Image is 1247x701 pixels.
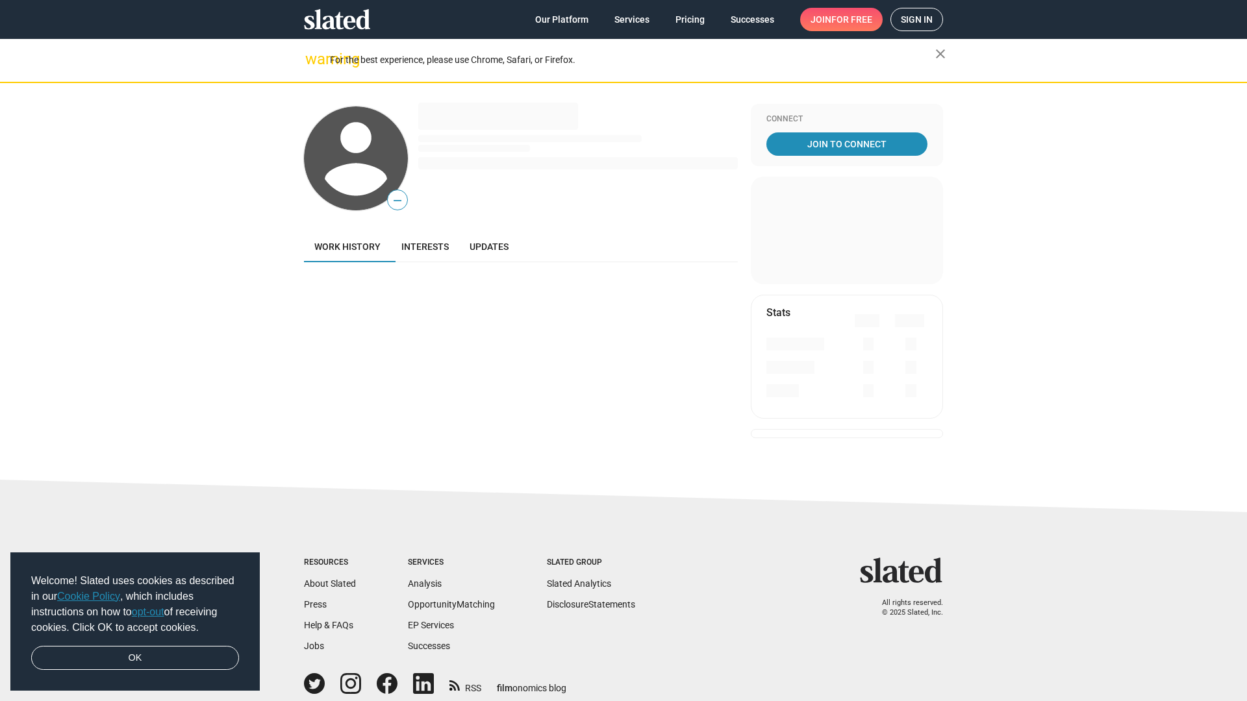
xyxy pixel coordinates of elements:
[408,641,450,651] a: Successes
[470,241,509,252] span: Updates
[766,132,927,156] a: Join To Connect
[408,620,454,630] a: EP Services
[31,646,239,670] a: dismiss cookie message
[800,8,883,31] a: Joinfor free
[497,672,566,695] a: filmonomics blog
[305,51,321,67] mat-icon: warning
[304,620,353,630] a: Help & FAQs
[408,578,442,589] a: Analysis
[401,241,449,252] span: Interests
[304,578,356,589] a: About Slated
[547,558,635,568] div: Slated Group
[901,8,933,31] span: Sign in
[535,8,588,31] span: Our Platform
[304,558,356,568] div: Resources
[31,573,239,635] span: Welcome! Slated uses cookies as described in our , which includes instructions on how to of recei...
[10,552,260,691] div: cookieconsent
[408,599,495,609] a: OpportunityMatching
[547,599,635,609] a: DisclosureStatements
[720,8,785,31] a: Successes
[391,231,459,262] a: Interests
[604,8,660,31] a: Services
[766,114,927,125] div: Connect
[614,8,649,31] span: Services
[769,132,925,156] span: Join To Connect
[811,8,872,31] span: Join
[831,8,872,31] span: for free
[890,8,943,31] a: Sign in
[304,231,391,262] a: Work history
[304,599,327,609] a: Press
[868,598,943,617] p: All rights reserved. © 2025 Slated, Inc.
[525,8,599,31] a: Our Platform
[57,591,120,602] a: Cookie Policy
[731,8,774,31] span: Successes
[408,558,495,568] div: Services
[675,8,705,31] span: Pricing
[314,241,381,252] span: Work history
[933,46,948,62] mat-icon: close
[665,8,715,31] a: Pricing
[304,641,324,651] a: Jobs
[547,578,611,589] a: Slated Analytics
[132,606,164,617] a: opt-out
[449,674,481,695] a: RSS
[459,231,519,262] a: Updates
[330,51,935,69] div: For the best experience, please use Chrome, Safari, or Firefox.
[497,683,512,693] span: film
[388,192,407,209] span: —
[766,306,790,319] mat-card-title: Stats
